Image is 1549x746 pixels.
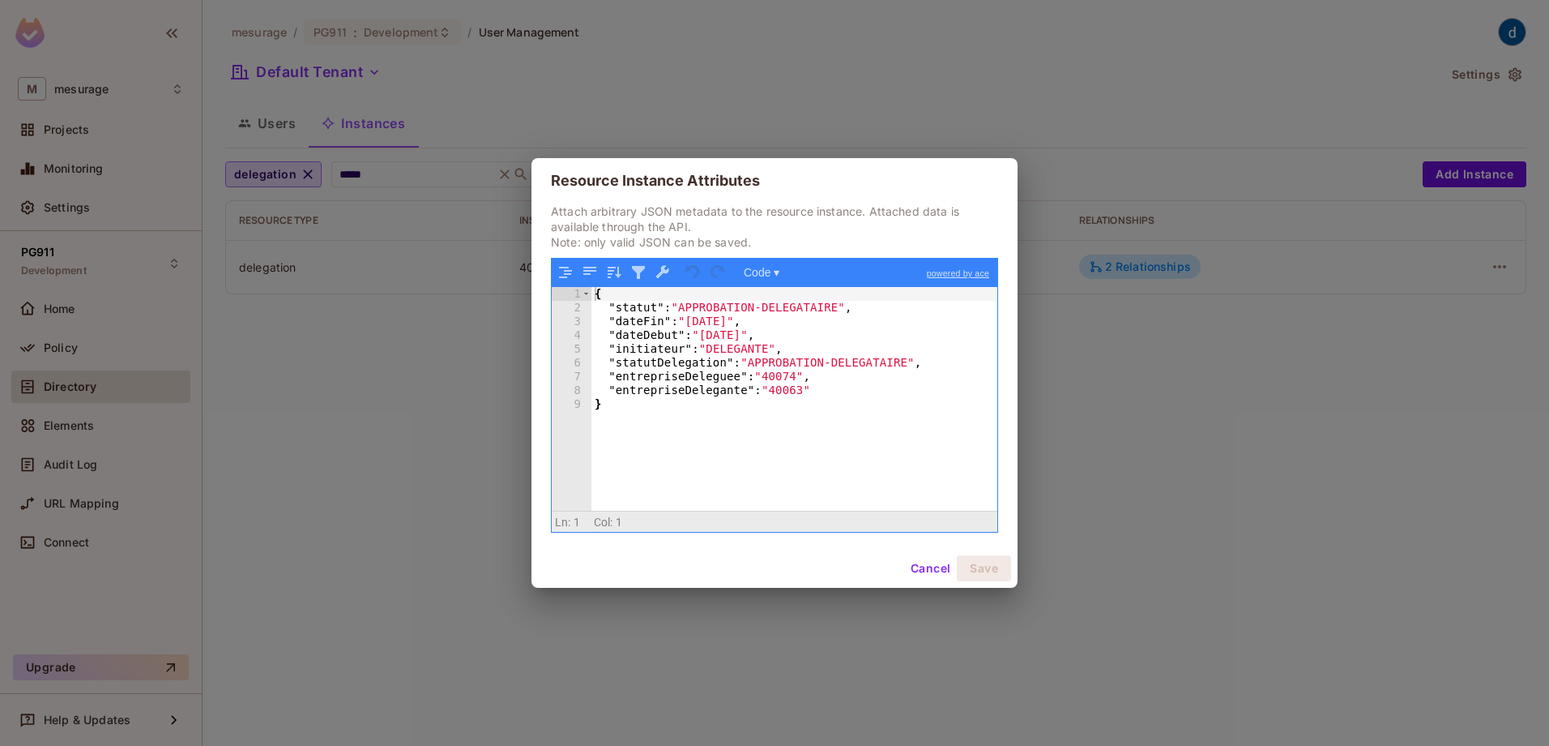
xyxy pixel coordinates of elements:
div: 3 [552,315,591,328]
div: 2 [552,301,591,315]
button: Code ▾ [738,262,785,283]
div: 5 [552,342,591,356]
span: Ln: [555,516,570,529]
button: Compact JSON data, remove all whitespaces (Ctrl+Shift+I) [579,262,600,283]
button: Save [957,555,1011,581]
div: 4 [552,328,591,342]
button: Format JSON data, with proper indentation and line feeds (Ctrl+I) [555,262,576,283]
div: 8 [552,384,591,397]
button: Repair JSON: fix quotes and escape characters, remove comments and JSONP notation, turn JavaScrip... [652,262,673,283]
h2: Resource Instance Attributes [531,158,1018,204]
a: powered by ace [919,259,997,288]
span: Col: [594,516,613,529]
button: Undo last action (Ctrl+Z) [683,262,704,283]
div: 9 [552,397,591,411]
div: 6 [552,356,591,370]
div: 1 [552,287,591,301]
p: Attach arbitrary JSON metadata to the resource instance. Attached data is available through the A... [551,204,998,250]
span: 1 [574,516,580,529]
button: Filter, sort, or transform contents [628,262,649,283]
button: Cancel [904,555,957,581]
div: 7 [552,370,591,384]
span: 1 [616,516,622,529]
button: Redo (Ctrl+Shift+Z) [707,262,728,283]
button: Sort contents [604,262,625,283]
